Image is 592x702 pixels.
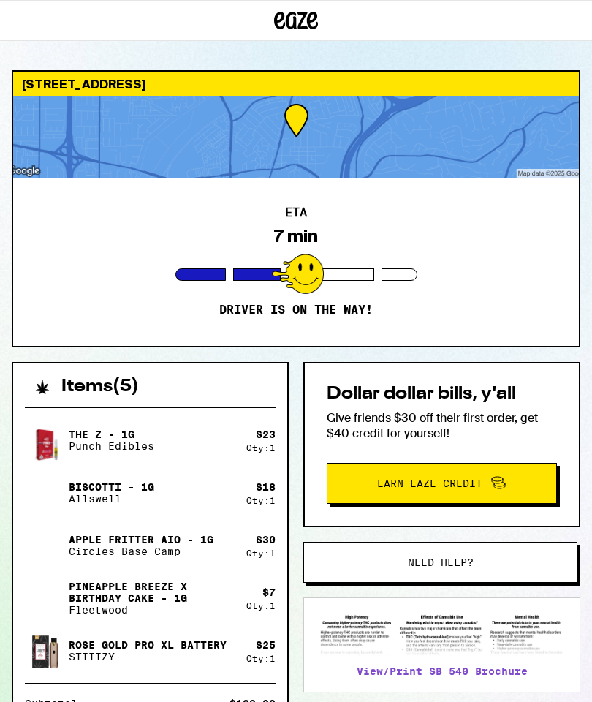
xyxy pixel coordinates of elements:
[61,378,139,396] h2: Items ( 5 )
[256,639,276,651] div: $ 25
[69,481,154,493] p: Biscotti - 1g
[25,525,66,566] img: Apple Fritter AIO - 1g
[69,493,154,505] p: Allswell
[25,578,66,619] img: Pineapple Breeze x Birthday Cake - 1g
[246,601,276,611] div: Qty: 1
[256,481,276,493] div: $ 18
[69,546,213,557] p: Circles Base Camp
[256,429,276,440] div: $ 23
[69,651,227,663] p: STIIIZY
[285,207,307,219] h2: ETA
[327,385,557,403] h2: Dollar dollar bills, y'all
[319,613,565,656] img: SB 540 Brochure preview
[357,665,528,677] a: View/Print SB 540 Brochure
[69,534,213,546] p: Apple Fritter AIO - 1g
[219,303,373,317] p: Driver is on the way!
[246,654,276,663] div: Qty: 1
[69,604,235,616] p: Fleetwood
[256,534,276,546] div: $ 30
[327,410,557,441] p: Give friends $30 off their first order, get $40 credit for yourself!
[246,548,276,558] div: Qty: 1
[303,542,577,583] button: Need help?
[25,630,66,671] img: Rose Gold Pro XL Battery
[274,226,318,246] div: 7 min
[377,478,482,488] span: Earn Eaze Credit
[25,472,66,513] img: Biscotti - 1g
[246,496,276,505] div: Qty: 1
[69,639,227,651] p: Rose Gold Pro XL Battery
[262,586,276,598] div: $ 7
[69,429,154,440] p: The Z - 1g
[13,72,579,96] div: [STREET_ADDRESS]
[69,440,154,452] p: Punch Edibles
[69,581,235,604] p: Pineapple Breeze x Birthday Cake - 1g
[246,443,276,453] div: Qty: 1
[408,557,474,567] span: Need help?
[327,463,557,504] button: Earn Eaze Credit
[25,414,66,467] img: The Z - 1g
